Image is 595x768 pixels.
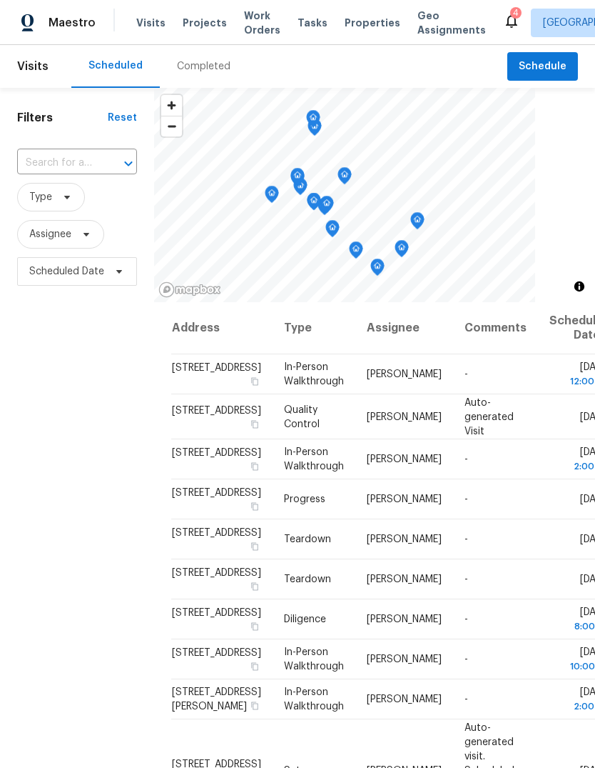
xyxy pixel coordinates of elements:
[88,59,143,73] div: Scheduled
[172,568,261,578] span: [STREET_ADDRESS]
[464,397,514,436] span: Auto-generated Visit
[248,375,261,388] button: Copy Address
[118,154,138,174] button: Open
[464,614,468,624] span: -
[172,448,261,458] span: [STREET_ADDRESS]
[172,608,261,618] span: [STREET_ADDRESS]
[17,152,97,174] input: Search for an address...
[306,110,320,132] div: Map marker
[248,460,261,473] button: Copy Address
[49,16,96,30] span: Maestro
[464,534,468,544] span: -
[17,51,49,82] span: Visits
[464,369,468,379] span: -
[464,454,468,464] span: -
[284,647,344,672] span: In-Person Walkthrough
[507,52,578,81] button: Schedule
[265,186,279,208] div: Map marker
[244,9,280,37] span: Work Orders
[248,417,261,430] button: Copy Address
[575,279,584,294] span: Toggle attribution
[158,281,221,298] a: Mapbox homepage
[172,528,261,538] span: [STREET_ADDRESS]
[355,302,453,354] th: Assignee
[513,6,519,20] div: 4
[290,168,305,190] div: Map marker
[172,488,261,498] span: [STREET_ADDRESS]
[571,278,588,295] button: Toggle attribution
[395,240,409,262] div: Map marker
[29,227,71,241] span: Assignee
[177,59,230,74] div: Completed
[349,241,363,264] div: Map marker
[171,302,273,354] th: Address
[273,302,355,354] th: Type
[367,412,442,422] span: [PERSON_NAME]
[417,9,486,37] span: Geo Assignments
[172,648,261,658] span: [STREET_ADDRESS]
[367,494,442,504] span: [PERSON_NAME]
[297,18,327,28] span: Tasks
[453,302,538,354] th: Comments
[367,614,442,624] span: [PERSON_NAME]
[183,16,227,30] span: Projects
[29,264,104,279] span: Scheduled Date
[154,88,535,302] canvas: Map
[367,694,442,704] span: [PERSON_NAME]
[367,369,442,379] span: [PERSON_NAME]
[367,454,442,464] span: [PERSON_NAME]
[410,212,424,234] div: Map marker
[367,574,442,584] span: [PERSON_NAME]
[464,494,468,504] span: -
[248,500,261,513] button: Copy Address
[29,190,52,204] span: Type
[464,574,468,584] span: -
[367,534,442,544] span: [PERSON_NAME]
[284,494,325,504] span: Progress
[284,574,331,584] span: Teardown
[367,654,442,664] span: [PERSON_NAME]
[248,660,261,673] button: Copy Address
[248,699,261,712] button: Copy Address
[248,620,261,633] button: Copy Address
[307,193,321,215] div: Map marker
[284,447,344,472] span: In-Person Walkthrough
[325,220,340,242] div: Map marker
[172,405,261,415] span: [STREET_ADDRESS]
[172,363,261,373] span: [STREET_ADDRESS]
[284,404,320,429] span: Quality Control
[248,540,261,553] button: Copy Address
[284,687,344,712] span: In-Person Walkthrough
[17,111,108,125] h1: Filters
[161,116,182,136] button: Zoom out
[108,111,137,125] div: Reset
[248,580,261,593] button: Copy Address
[284,614,326,624] span: Diligence
[284,534,331,544] span: Teardown
[337,167,352,189] div: Map marker
[464,694,468,704] span: -
[464,654,468,664] span: -
[136,16,166,30] span: Visits
[345,16,400,30] span: Properties
[370,259,385,281] div: Map marker
[284,362,344,387] span: In-Person Walkthrough
[519,58,566,76] span: Schedule
[161,95,182,116] button: Zoom in
[320,196,334,218] div: Map marker
[172,687,261,712] span: [STREET_ADDRESS][PERSON_NAME]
